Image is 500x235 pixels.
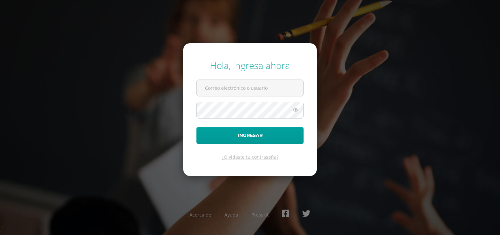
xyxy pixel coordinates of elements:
[224,212,238,218] a: Ayuda
[190,212,211,218] a: Acerca de
[251,212,269,218] a: Presskit
[196,59,304,72] div: Hola, ingresa ahora
[197,80,303,96] input: Correo electrónico o usuario
[196,127,304,144] button: Ingresar
[222,154,279,160] a: ¿Olvidaste tu contraseña?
